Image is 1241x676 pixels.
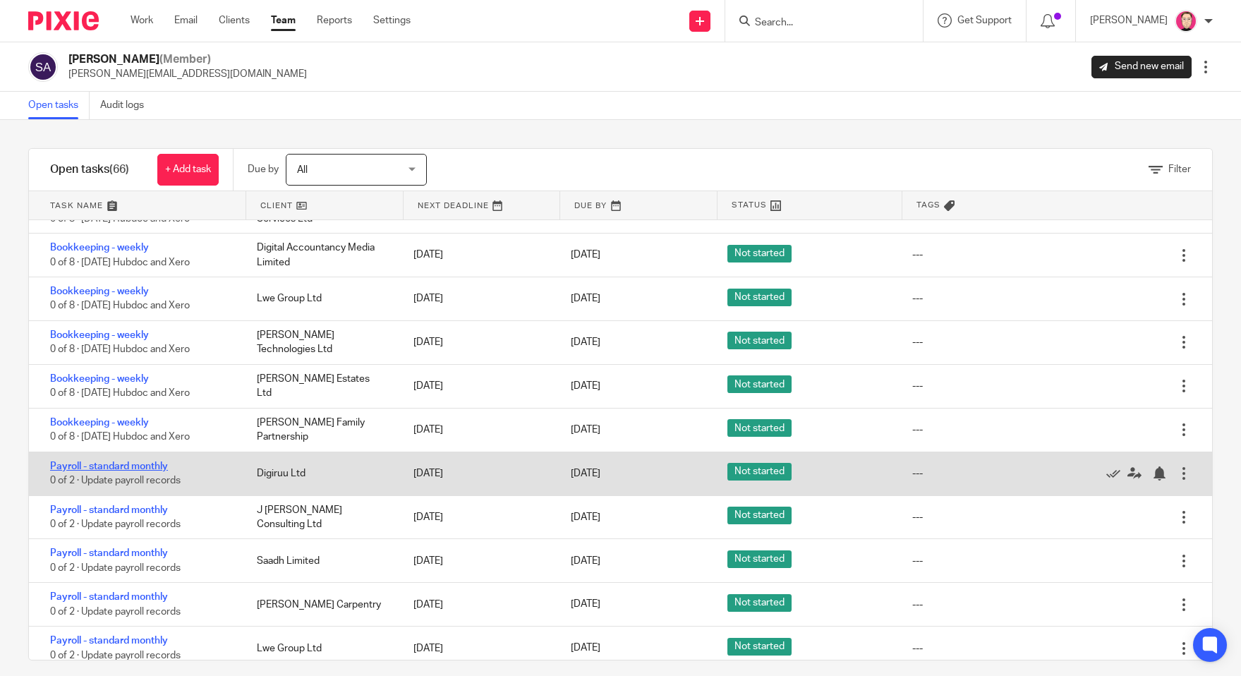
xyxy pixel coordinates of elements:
span: [DATE] [571,381,600,391]
a: Payroll - standard monthly [50,636,168,646]
span: All [297,165,308,175]
img: svg%3E [28,52,58,82]
div: J [PERSON_NAME] Consulting Ltd [243,496,399,539]
div: [PERSON_NAME] Technologies Ltd [243,321,399,364]
span: 0 of 2 · Update payroll records [50,519,181,529]
div: --- [912,248,923,262]
span: [DATE] [571,251,600,260]
div: --- [912,554,923,568]
a: Payroll - standard monthly [50,548,168,558]
span: 0 of 2 · Update payroll records [50,651,181,660]
a: Bookkeeping - weekly [50,243,149,253]
a: Clients [219,13,250,28]
a: Open tasks [28,92,90,119]
span: 0 of 8 · [DATE] Hubdoc and Xero [50,345,190,355]
p: Due by [248,162,279,176]
span: [DATE] [571,469,600,478]
div: --- [912,423,923,437]
div: --- [912,510,923,524]
span: 0 of 2 · Update payroll records [50,476,181,485]
a: Reports [317,13,352,28]
div: Lwe Group Ltd [243,284,399,313]
span: 0 of 8 · [DATE] Hubdoc and Xero [50,214,190,224]
span: 0 of 8 · [DATE] Hubdoc and Xero [50,388,190,398]
a: Bookkeeping - weekly [50,418,149,428]
a: Payroll - standard monthly [50,505,168,515]
div: [DATE] [399,591,556,619]
span: [DATE] [571,337,600,347]
div: [DATE] [399,459,556,488]
span: [DATE] [571,556,600,566]
span: 0 of 8 · [DATE] Hubdoc and Xero [50,432,190,442]
a: Settings [373,13,411,28]
img: Pixie [28,11,99,30]
div: [DATE] [399,328,556,356]
p: [PERSON_NAME][EMAIL_ADDRESS][DOMAIN_NAME] [68,67,307,81]
span: (66) [109,164,129,175]
div: [DATE] [399,547,556,575]
div: [DATE] [399,503,556,531]
p: [PERSON_NAME] [1090,13,1168,28]
span: Get Support [957,16,1012,25]
span: Not started [727,638,792,656]
a: Payroll - standard monthly [50,461,168,471]
span: 0 of 2 · Update payroll records [50,563,181,573]
div: --- [912,291,923,306]
span: [DATE] [571,644,600,653]
div: --- [912,466,923,481]
div: [PERSON_NAME] Carpentry [243,591,399,619]
span: Not started [727,594,792,612]
a: Payroll - standard monthly [50,592,168,602]
div: Digital Accountancy Media Limited [243,234,399,277]
span: [DATE] [571,512,600,522]
span: 0 of 2 · Update payroll records [50,607,181,617]
div: Lwe Group Ltd [243,634,399,663]
span: 0 of 8 · [DATE] Hubdoc and Xero [50,258,190,267]
span: (Member) [159,54,211,65]
div: [PERSON_NAME] Estates Ltd [243,365,399,408]
img: Bradley%20-%20Pink.png [1175,10,1197,32]
a: Bookkeeping - weekly [50,374,149,384]
div: --- [912,598,923,612]
div: Digiruu Ltd [243,459,399,488]
div: [PERSON_NAME] Family Partnership [243,409,399,452]
span: Filter [1168,164,1191,174]
span: [DATE] [571,425,600,435]
a: Audit logs [100,92,155,119]
span: [DATE] [571,600,600,610]
div: --- [912,641,923,656]
span: Not started [727,245,792,262]
span: Not started [727,550,792,568]
a: Team [271,13,296,28]
div: [DATE] [399,416,556,444]
div: Saadh Limited [243,547,399,575]
input: Search [753,17,880,30]
h2: [PERSON_NAME] [68,52,307,67]
span: Tags [916,199,940,211]
a: Send new email [1091,56,1192,78]
div: [DATE] [399,284,556,313]
a: Email [174,13,198,28]
span: [DATE] [571,294,600,303]
span: Not started [727,463,792,481]
a: Mark as done [1106,466,1127,481]
div: [DATE] [399,241,556,269]
span: Not started [727,332,792,349]
span: Not started [727,507,792,524]
a: Work [131,13,153,28]
div: --- [912,335,923,349]
div: [DATE] [399,372,556,400]
h1: Open tasks [50,162,129,177]
div: --- [912,379,923,393]
span: Not started [727,419,792,437]
span: Not started [727,375,792,393]
span: Status [732,199,767,211]
div: [DATE] [399,634,556,663]
span: 0 of 8 · [DATE] Hubdoc and Xero [50,301,190,311]
span: Not started [727,289,792,306]
a: Bookkeeping - weekly [50,286,149,296]
a: + Add task [157,154,219,186]
a: Bookkeeping - weekly [50,330,149,340]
